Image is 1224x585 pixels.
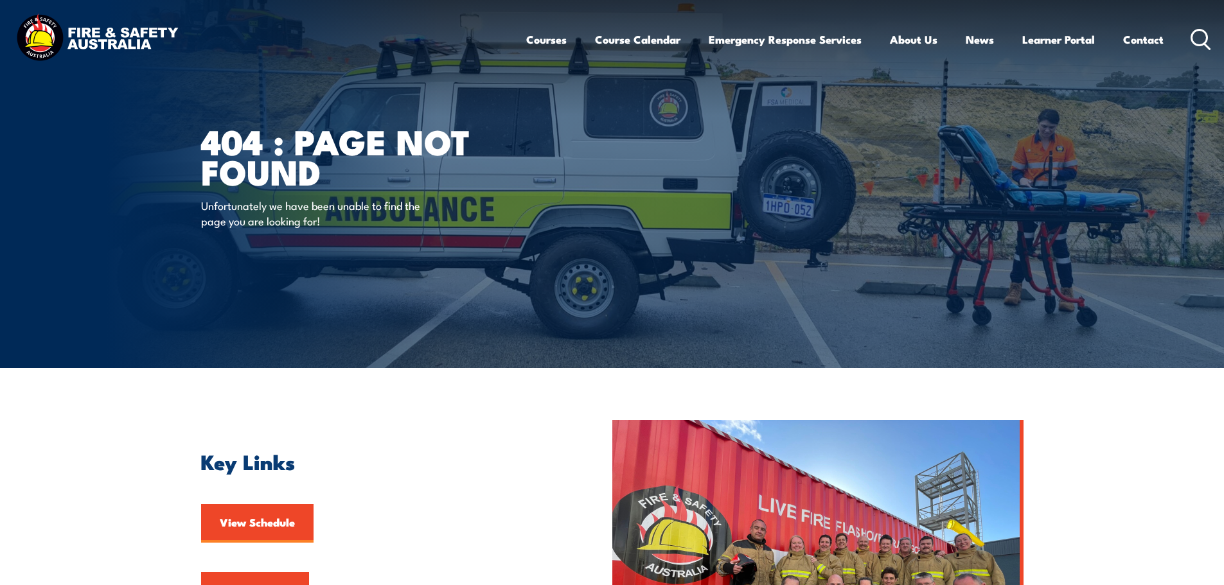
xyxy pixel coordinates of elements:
a: Learner Portal [1022,22,1095,57]
p: Unfortunately we have been unable to find the page you are looking for! [201,198,436,228]
a: Courses [526,22,567,57]
a: Contact [1123,22,1164,57]
a: Emergency Response Services [709,22,862,57]
a: News [966,22,994,57]
a: Course Calendar [595,22,680,57]
h2: Key Links [201,452,553,470]
a: View Schedule [201,504,314,543]
a: About Us [890,22,937,57]
h1: 404 : Page Not Found [201,126,519,186]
